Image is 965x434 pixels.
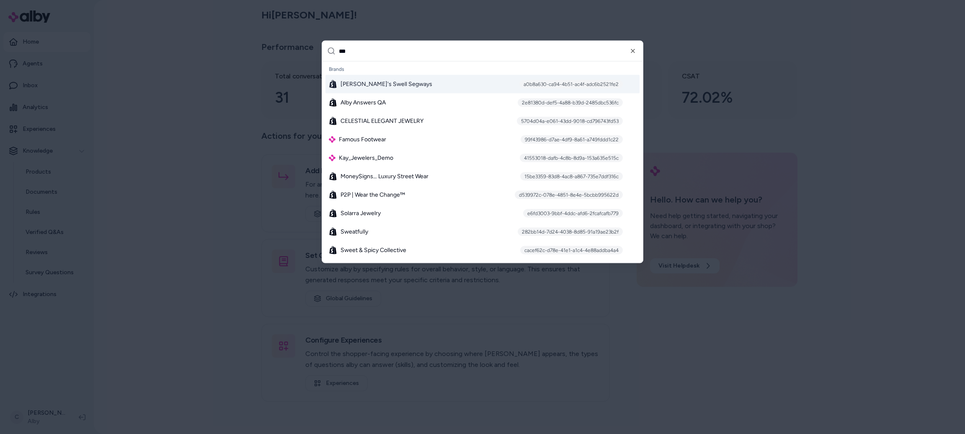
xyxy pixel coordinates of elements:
img: alby Logo [329,136,335,143]
span: Solarra Jewelry [341,209,381,218]
div: d539972c-078e-4851-8e4e-5bcbb995622d [515,191,623,199]
span: P2P | Wear the Change™ [341,191,405,199]
span: MoneySigns… Luxury Street Wear [341,172,428,181]
span: Sweet & Spicy Collective [341,246,406,255]
div: 99f43986-d7ae-4df9-8a61-a749fddd1c22 [521,135,623,144]
span: [PERSON_NAME]'s Swell Segways [341,80,432,88]
div: 41553018-dafb-4c8b-8d9a-153a635e515c [520,154,623,162]
div: 282bb14d-7d24-4038-8d85-91a19ae23b2f [518,228,623,236]
div: a0b8a630-ca94-4b51-ac4f-adc6b2521fe2 [519,80,623,88]
div: 5704d04a-e061-43dd-9018-cd796743fd53 [517,117,623,125]
img: alby Logo [329,155,335,161]
div: cacef62c-d78e-41e1-a1c4-4e88addba4a4 [520,246,623,255]
div: 15be3359-83d8-4ac8-a867-735e7ddf316c [520,172,623,181]
span: Alby Answers QA [341,99,386,107]
span: Kay_Jewelers_Demo [339,154,393,162]
div: Brands [325,63,640,75]
span: Sweatfully [341,228,368,236]
span: Famous Footwear [339,135,386,144]
div: 2e81380d-def5-4a88-b39d-2485dbc536fc [518,99,623,107]
span: CELESTIAL ELEGANT JEWELRY [341,117,423,125]
div: e6fd3003-9bbf-4ddc-afd6-2fcafcafb779 [523,209,623,218]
